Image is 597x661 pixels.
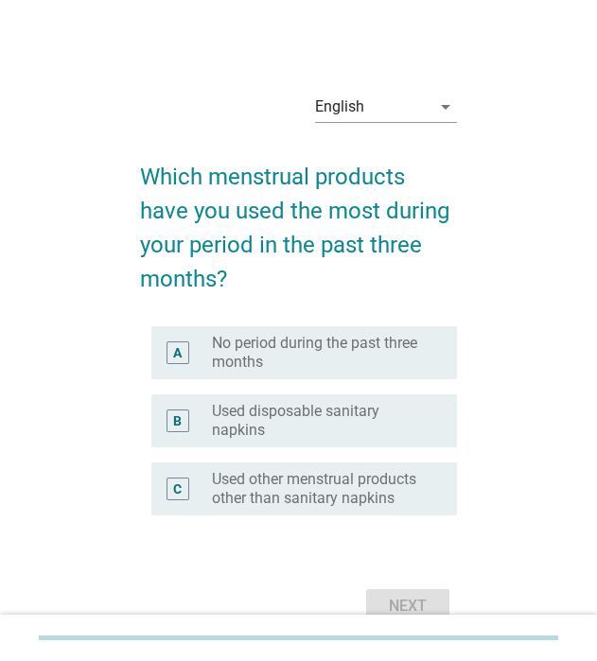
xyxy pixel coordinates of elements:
label: Used disposable sanitary napkins [212,402,427,440]
div: English [315,98,364,115]
label: No period during the past three months [212,334,427,372]
h2: Which menstrual products have you used the most during your period in the past three months? [140,141,457,296]
div: B [173,410,182,430]
i: arrow_drop_down [434,96,457,118]
label: Used other menstrual products other than sanitary napkins [212,470,427,508]
div: A [173,342,182,362]
div: C [173,478,182,498]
